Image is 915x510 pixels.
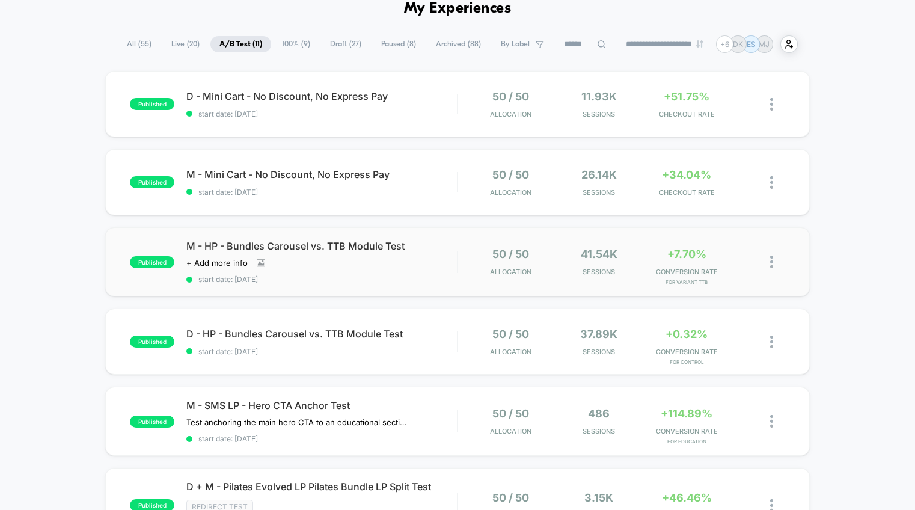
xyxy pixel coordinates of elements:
[186,434,457,443] span: start date: [DATE]
[273,36,319,52] span: 100% ( 9 )
[646,427,727,435] span: CONVERSION RATE
[646,110,727,118] span: CHECKOUT RATE
[492,491,529,504] span: 50 / 50
[130,98,174,110] span: published
[186,328,457,340] span: D - HP - Bundles Carousel vs. TTB Module Test
[666,328,708,340] span: +0.32%
[130,336,174,348] span: published
[130,176,174,188] span: published
[581,90,617,103] span: 11.93k
[186,417,409,427] span: Test anchoring the main hero CTA to an educational section about our method vs. TTB product detai...
[186,481,457,493] span: D + M - Pilates Evolved LP Pilates Bundle LP Split Test
[696,40,703,48] img: end
[661,407,712,420] span: +114.89%
[581,168,617,181] span: 26.14k
[186,347,457,356] span: start date: [DATE]
[664,90,709,103] span: +51.75%
[490,188,531,197] span: Allocation
[646,359,727,365] span: for Control
[558,188,640,197] span: Sessions
[646,348,727,356] span: CONVERSION RATE
[490,268,531,276] span: Allocation
[130,256,174,268] span: published
[584,491,613,504] span: 3.15k
[492,328,529,340] span: 50 / 50
[759,40,770,49] p: MJ
[646,268,727,276] span: CONVERSION RATE
[492,168,529,181] span: 50 / 50
[646,438,727,444] span: for Education
[186,275,457,284] span: start date: [DATE]
[492,248,529,260] span: 50 / 50
[716,35,733,53] div: + 6
[427,36,490,52] span: Archived ( 88 )
[747,40,756,49] p: ES
[588,407,610,420] span: 486
[646,279,727,285] span: for Variant TTB
[770,98,773,111] img: close
[186,240,457,252] span: M - HP - Bundles Carousel vs. TTB Module Test
[662,491,712,504] span: +46.46%
[662,168,711,181] span: +34.04%
[558,348,640,356] span: Sessions
[186,90,457,102] span: D - Mini Cart - No Discount, No Express Pay
[186,258,248,268] span: + Add more info
[490,348,531,356] span: Allocation
[770,415,773,428] img: close
[667,248,706,260] span: +7.70%
[490,427,531,435] span: Allocation
[321,36,370,52] span: Draft ( 27 )
[492,407,529,420] span: 50 / 50
[770,336,773,348] img: close
[130,416,174,428] span: published
[162,36,209,52] span: Live ( 20 )
[501,40,530,49] span: By Label
[580,328,617,340] span: 37.89k
[770,256,773,268] img: close
[186,168,457,180] span: M - Mini Cart - No Discount, No Express Pay
[186,188,457,197] span: start date: [DATE]
[646,188,727,197] span: CHECKOUT RATE
[210,36,271,52] span: A/B Test ( 11 )
[558,427,640,435] span: Sessions
[492,90,529,103] span: 50 / 50
[770,176,773,189] img: close
[372,36,425,52] span: Paused ( 8 )
[186,109,457,118] span: start date: [DATE]
[558,110,640,118] span: Sessions
[118,36,161,52] span: All ( 55 )
[490,110,531,118] span: Allocation
[558,268,640,276] span: Sessions
[581,248,617,260] span: 41.54k
[733,40,743,49] p: DK
[186,399,457,411] span: M - SMS LP - Hero CTA Anchor Test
